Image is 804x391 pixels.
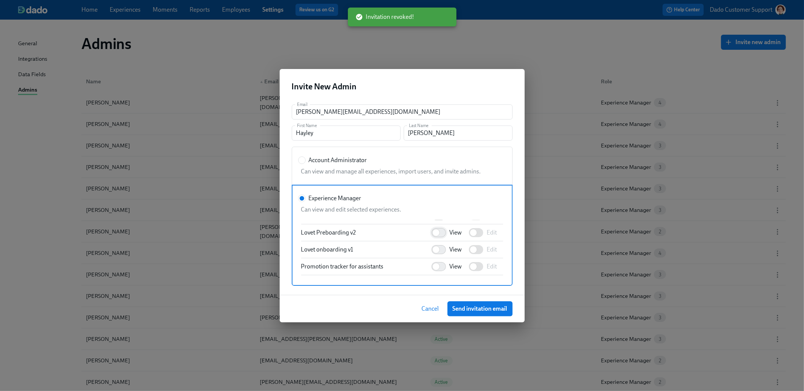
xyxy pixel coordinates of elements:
div: Can view and edit selected experiences. [298,205,503,214]
span: Experience Manager [309,194,361,202]
span: Send invitation email [453,305,507,313]
div: Can view and manage all experiences, import users, and invite admins. [298,167,503,176]
span: View [450,245,462,254]
span: Edit [487,228,497,237]
span: View [450,262,462,271]
span: Cancel [422,305,439,313]
p: Promotion tracker for assistants [301,262,384,271]
p: Lovet Preboarding v2 [301,228,356,237]
span: Edit [487,245,497,254]
button: Send invitation email [447,301,513,316]
span: View [450,228,462,237]
button: Cancel [417,301,444,316]
h2: Invite New Admin [292,81,513,92]
span: Invitation revoked! [355,13,414,21]
p: Lovet onboarding v1 [301,245,354,254]
span: Account Administrator [309,156,367,164]
span: Edit [487,262,497,271]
